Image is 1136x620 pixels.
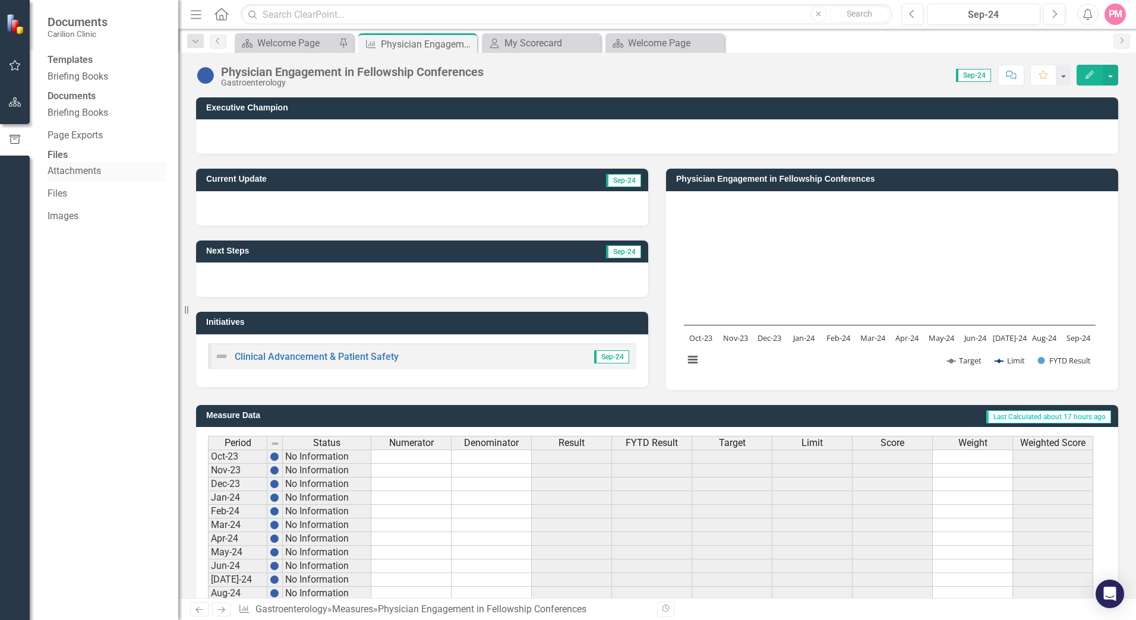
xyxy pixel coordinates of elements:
[986,410,1111,423] span: Last Calculated about 17 hours ago
[206,318,642,327] h3: Initiatives
[283,464,371,477] td: No Information
[48,90,166,103] div: Documents
[6,14,27,34] img: ClearPoint Strategy
[221,65,484,78] div: Physician Engagement in Fellowship Conferences
[48,106,166,120] a: Briefing Books
[270,452,279,461] img: BgCOk07PiH71IgAAAABJRU5ErkJggg==
[678,200,1102,378] svg: Interactive chart
[684,352,701,368] button: View chart menu, Chart
[847,9,872,18] span: Search
[558,438,585,448] span: Result
[1032,333,1057,343] text: Aug-24
[270,534,279,543] img: BgCOk07PiH71IgAAAABJRU5ErkJggg==
[485,36,598,50] a: My Scorecard
[206,246,443,255] h3: Next Steps
[895,333,919,343] text: Apr-24
[48,210,166,223] a: Images
[381,37,474,52] div: Physician Engagement in Fellowship Conferences
[208,450,267,464] td: Oct-23
[606,174,641,187] span: Sep-24
[332,603,373,615] a: Measures
[313,438,340,448] span: Status
[48,129,166,143] a: Page Exports
[48,70,166,84] a: Briefing Books
[255,603,327,615] a: Gastroenterology
[206,103,1112,112] h3: Executive Champion
[676,175,1112,184] h3: Physician Engagement in Fellowship Conferences
[283,532,371,546] td: No Information
[963,333,987,343] text: Jun-24
[208,464,267,477] td: Nov-23
[993,333,1027,343] text: [DATE]-24
[235,351,399,362] a: Clinical Advancement & Patient Safety
[723,333,748,343] text: Nov-23
[826,333,851,343] text: Feb-24
[48,29,108,39] small: Carilion Clinic
[270,589,279,598] img: BgCOk07PiH71IgAAAABJRU5ErkJggg==
[208,477,267,491] td: Dec-23
[238,36,336,50] a: Welcome Page
[206,411,478,420] h3: Measure Data
[504,36,598,50] div: My Scorecard
[257,36,336,50] div: Welcome Page
[270,439,280,448] img: 8DAGhfEEPCf229AAAAAElFTkSuQmCC
[270,561,279,571] img: BgCOk07PiH71IgAAAABJRU5ErkJggg==
[378,603,586,615] div: Physician Engagement in Fellowship Conferences
[931,8,1036,22] div: Sep-24
[283,546,371,559] td: No Information
[283,505,371,518] td: No Information
[1105,4,1126,25] button: PM
[196,66,215,85] img: No Information
[208,518,267,532] td: Mar-24
[283,518,371,532] td: No Information
[689,333,712,343] text: Oct-23
[830,6,889,23] button: Search
[208,573,267,587] td: [DATE]-24
[283,450,371,464] td: No Information
[758,333,781,343] text: Dec-23
[1020,438,1085,448] span: Weighted Score
[860,333,886,343] text: Mar-24
[678,200,1106,378] div: Chart. Highcharts interactive chart.
[995,355,1025,366] button: Show Limit
[947,355,982,366] button: Show Target
[626,438,678,448] span: FYTD Result
[270,466,279,475] img: BgCOk07PiH71IgAAAABJRU5ErkJggg==
[48,148,166,162] div: Files
[48,15,108,29] span: Documents
[238,603,648,616] div: » »
[1038,355,1091,366] button: Show FYTD Result
[283,477,371,491] td: No Information
[208,587,267,600] td: Aug-24
[241,4,892,25] input: Search ClearPoint...
[628,36,721,50] div: Welcome Page
[48,187,166,201] a: Files
[881,438,904,448] span: Score
[270,479,279,489] img: BgCOk07PiH71IgAAAABJRU5ErkJggg==
[270,493,279,502] img: BgCOk07PiH71IgAAAABJRU5ErkJggg==
[1096,580,1124,608] div: Open Intercom Messenger
[927,4,1040,25] button: Sep-24
[283,491,371,505] td: No Information
[270,520,279,530] img: BgCOk07PiH71IgAAAABJRU5ErkJggg==
[208,546,267,559] td: May-24
[929,333,955,343] text: May-24
[208,491,267,505] td: Jan-24
[270,507,279,516] img: BgCOk07PiH71IgAAAABJRU5ErkJggg==
[283,587,371,600] td: No Information
[956,69,991,82] span: Sep-24
[608,36,721,50] a: Welcome Page
[270,575,279,584] img: BgCOk07PiH71IgAAAABJRU5ErkJggg==
[208,532,267,546] td: Apr-24
[958,438,987,448] span: Weight
[270,548,279,557] img: BgCOk07PiH71IgAAAABJRU5ErkJggg==
[208,505,267,518] td: Feb-24
[221,78,484,87] div: Gastroenterology
[283,559,371,573] td: No Information
[48,165,166,178] a: Attachments
[389,438,434,448] span: Numerator
[801,438,823,448] span: Limit
[214,349,229,363] img: Not Defined
[792,333,815,343] text: Jan-24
